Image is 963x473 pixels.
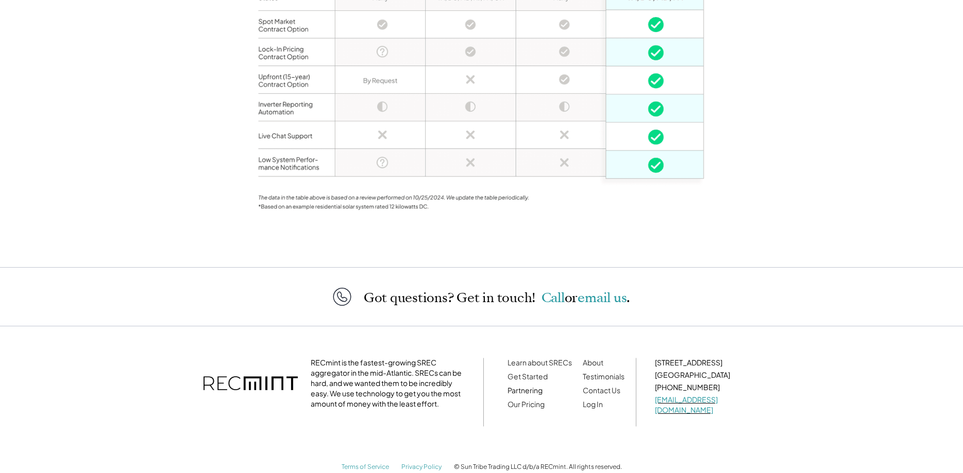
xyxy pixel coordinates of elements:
[655,395,718,414] a: [EMAIL_ADDRESS][DOMAIN_NAME]
[508,372,548,381] a: Get Started
[583,386,620,395] a: Contact Us
[364,291,630,305] p: Got questions? Get in touch!
[508,399,545,409] a: Our Pricing
[578,289,627,307] a: email us
[342,463,389,470] a: Terms of Service
[655,357,759,367] p: [STREET_ADDRESS]
[583,399,603,409] a: Log In
[627,289,630,307] span: .
[583,372,624,381] a: Testimonials
[542,289,565,307] a: Call
[401,463,442,470] a: Privacy Policy
[583,358,603,367] a: About
[454,463,622,470] p: © Sun Tribe Trading LLC d/b/a RECmint. All rights reserved.
[508,358,572,367] a: Learn about SRECs
[508,386,543,395] a: Partnering
[655,370,759,380] p: [GEOGRAPHIC_DATA]
[565,289,578,307] span: or
[311,357,465,409] p: RECmint is the fastest-growing SREC aggregator in the mid-Atlantic. SRECs can be hard, and we wan...
[655,382,759,392] p: [PHONE_NUMBER]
